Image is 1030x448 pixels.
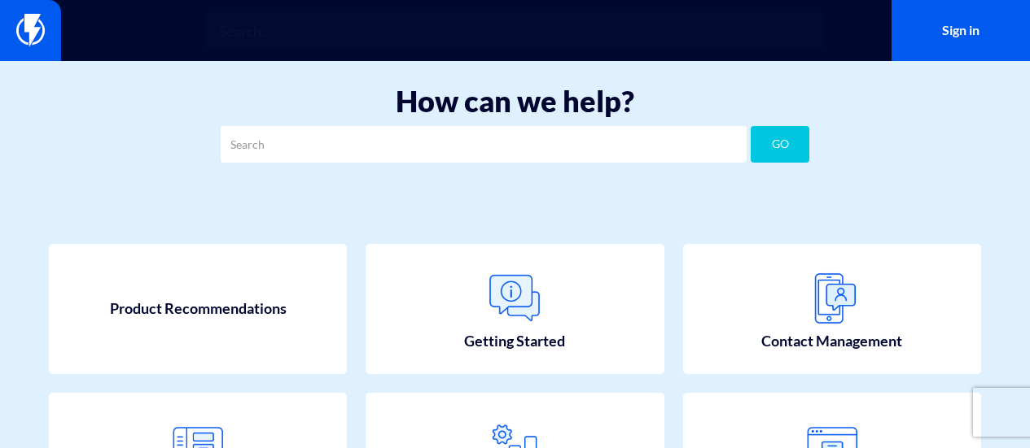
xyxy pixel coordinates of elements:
span: Getting Started [464,331,565,352]
span: Contact Management [761,331,902,352]
h1: How can we help? [24,85,1006,118]
a: Product Recommendations [49,244,347,375]
span: Product Recommendations [110,298,287,320]
a: Contact Management [683,244,981,375]
input: Search... [206,12,824,50]
input: Search [221,126,747,163]
a: Getting Started [366,244,664,375]
button: GO [751,126,809,163]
